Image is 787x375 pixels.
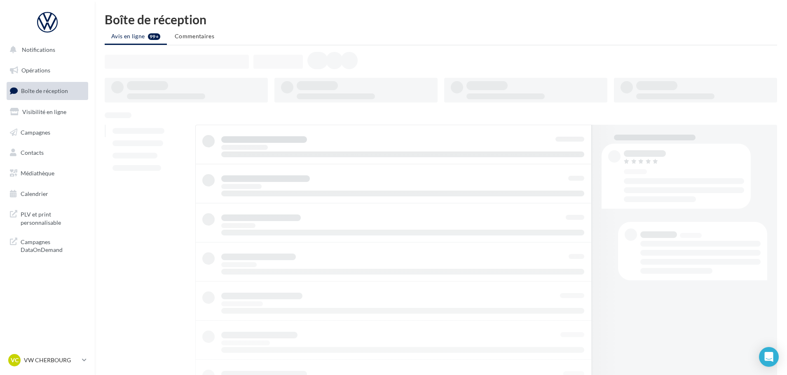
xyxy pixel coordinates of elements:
[5,82,90,100] a: Boîte de réception
[5,185,90,203] a: Calendrier
[5,144,90,161] a: Contacts
[759,347,779,367] div: Open Intercom Messenger
[5,233,90,257] a: Campagnes DataOnDemand
[5,41,87,58] button: Notifications
[21,190,48,197] span: Calendrier
[21,67,50,74] span: Opérations
[7,352,88,368] a: VC VW CHERBOURG
[21,128,50,135] span: Campagnes
[105,13,777,26] div: Boîte de réception
[24,356,79,364] p: VW CHERBOURG
[21,170,54,177] span: Médiathèque
[175,33,214,40] span: Commentaires
[21,236,85,254] span: Campagnes DataOnDemand
[5,124,90,141] a: Campagnes
[22,46,55,53] span: Notifications
[11,356,19,364] span: VC
[5,205,90,230] a: PLV et print personnalisable
[21,209,85,226] span: PLV et print personnalisable
[22,108,66,115] span: Visibilité en ligne
[5,165,90,182] a: Médiathèque
[21,87,68,94] span: Boîte de réception
[5,62,90,79] a: Opérations
[21,149,44,156] span: Contacts
[5,103,90,121] a: Visibilité en ligne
